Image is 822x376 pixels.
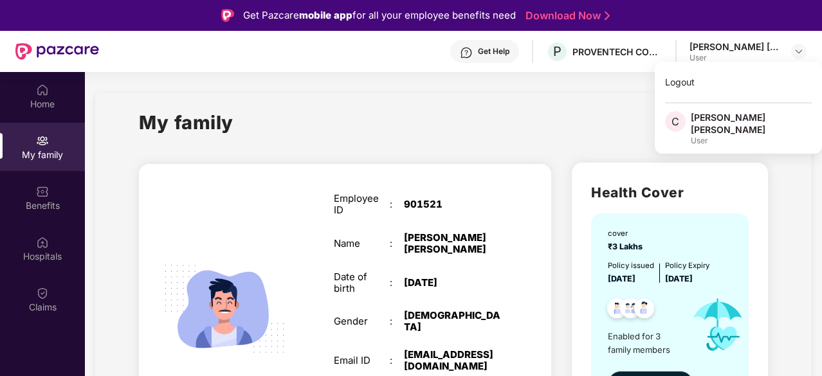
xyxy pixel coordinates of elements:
div: [PERSON_NAME] [PERSON_NAME] [691,111,812,136]
div: PROVENTECH CONSULTING PRIVATE LIMITED [572,46,662,58]
div: : [390,277,404,289]
div: User [690,53,780,63]
img: svg+xml;base64,PHN2ZyBpZD0iQmVuZWZpdHMiIHhtbG5zPSJodHRwOi8vd3d3LnczLm9yZy8yMDAwL3N2ZyIgd2lkdGg9Ij... [36,185,49,198]
img: svg+xml;base64,PHN2ZyBpZD0iSGVscC0zMngzMiIgeG1sbnM9Imh0dHA6Ly93d3cudzMub3JnLzIwMDAvc3ZnIiB3aWR0aD... [460,46,473,59]
a: Download Now [525,9,606,22]
div: Get Pazcare for all your employee benefits need [243,8,516,23]
h1: My family [139,108,233,137]
div: : [390,199,404,210]
div: : [390,355,404,366]
div: Employee ID [334,193,390,216]
div: User [691,136,812,146]
span: [DATE] [665,274,693,283]
div: Policy Expiry [665,260,709,271]
img: svg+xml;base64,PHN2ZyB4bWxucz0iaHR0cDovL3d3dy53My5vcmcvMjAwMC9zdmciIHdpZHRoPSI0OC45MTUiIGhlaWdodD... [615,294,646,326]
div: [PERSON_NAME] [PERSON_NAME] [404,232,502,255]
div: [DATE] [404,277,502,289]
strong: mobile app [299,9,352,21]
div: : [390,238,404,249]
div: Policy issued [608,260,654,271]
div: [DEMOGRAPHIC_DATA] [404,310,502,333]
div: cover [608,228,646,239]
div: [PERSON_NAME] [PERSON_NAME] [690,40,780,53]
div: Email ID [334,355,390,366]
img: Stroke [605,9,610,22]
span: Enabled for 3 family members [608,330,682,356]
span: C [671,114,679,129]
img: svg+xml;base64,PHN2ZyBpZD0iRHJvcGRvd24tMzJ4MzIiIHhtbG5zPSJodHRwOi8vd3d3LnczLm9yZy8yMDAwL3N2ZyIgd2... [794,46,804,57]
img: svg+xml;base64,PHN2ZyBpZD0iSG9zcGl0YWxzIiB4bWxucz0iaHR0cDovL3d3dy53My5vcmcvMjAwMC9zdmciIHdpZHRoPS... [36,236,49,249]
img: svg+xml;base64,PHN2ZyBpZD0iQ2xhaW0iIHhtbG5zPSJodHRwOi8vd3d3LnczLm9yZy8yMDAwL3N2ZyIgd2lkdGg9IjIwIi... [36,287,49,300]
span: [DATE] [608,274,635,283]
h2: Health Cover [591,182,748,203]
div: [EMAIL_ADDRESS][DOMAIN_NAME] [404,349,502,372]
div: 901521 [404,199,502,210]
img: Logo [221,9,234,22]
span: P [553,44,562,59]
div: Date of birth [334,271,390,294]
div: Logout [655,69,822,94]
div: : [390,316,404,327]
img: svg+xml;base64,PHN2ZyB3aWR0aD0iMjAiIGhlaWdodD0iMjAiIHZpZXdCb3g9IjAgMCAyMCAyMCIgZmlsbD0ibm9uZSIgeG... [36,134,49,147]
div: Name [334,238,390,249]
div: Get Help [478,46,509,57]
img: icon [682,285,754,364]
span: ₹3 Lakhs [608,242,646,251]
img: svg+xml;base64,PHN2ZyB4bWxucz0iaHR0cDovL3d3dy53My5vcmcvMjAwMC9zdmciIHdpZHRoPSI0OC45NDMiIGhlaWdodD... [601,294,633,326]
img: svg+xml;base64,PHN2ZyB4bWxucz0iaHR0cDovL3d3dy53My5vcmcvMjAwMC9zdmciIHdpZHRoPSI0OC45NDMiIGhlaWdodD... [628,294,660,326]
div: Gender [334,316,390,327]
img: New Pazcare Logo [15,43,99,60]
img: svg+xml;base64,PHN2ZyBpZD0iSG9tZSIgeG1sbnM9Imh0dHA6Ly93d3cudzMub3JnLzIwMDAvc3ZnIiB3aWR0aD0iMjAiIG... [36,84,49,96]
